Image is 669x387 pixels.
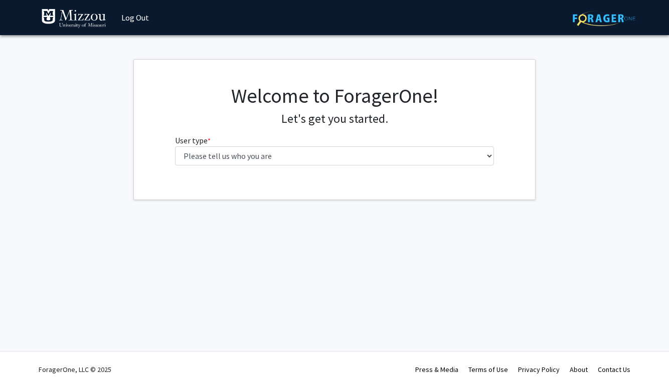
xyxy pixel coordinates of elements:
a: Contact Us [598,365,630,374]
img: ForagerOne Logo [573,11,635,26]
div: ForagerOne, LLC © 2025 [39,352,111,387]
iframe: Chat [8,342,43,379]
img: University of Missouri Logo [41,9,106,29]
a: About [570,365,588,374]
label: User type [175,134,211,146]
h1: Welcome to ForagerOne! [175,84,494,108]
h4: Let's get you started. [175,112,494,126]
a: Privacy Policy [518,365,560,374]
a: Press & Media [415,365,458,374]
a: Terms of Use [468,365,508,374]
